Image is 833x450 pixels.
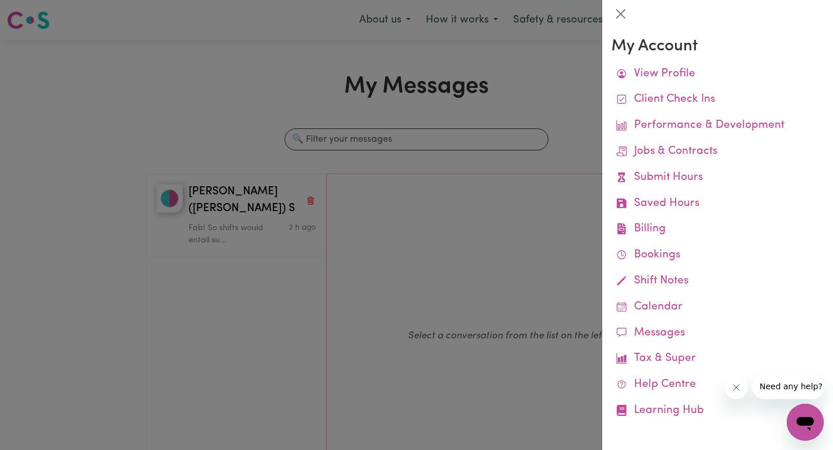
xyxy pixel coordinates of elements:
[611,139,824,165] a: Jobs & Contracts
[611,242,824,268] a: Bookings
[611,113,824,139] a: Performance & Development
[611,37,824,57] h3: My Account
[611,87,824,113] a: Client Check Ins
[611,191,824,217] a: Saved Hours
[611,320,824,346] a: Messages
[611,5,630,23] button: Close
[611,294,824,320] a: Calendar
[753,374,824,399] iframe: Message from company
[611,398,824,424] a: Learning Hub
[725,376,748,399] iframe: Close message
[611,268,824,294] a: Shift Notes
[611,372,824,398] a: Help Centre
[611,165,824,191] a: Submit Hours
[611,216,824,242] a: Billing
[611,61,824,87] a: View Profile
[787,404,824,441] iframe: Button to launch messaging window
[611,346,824,372] a: Tax & Super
